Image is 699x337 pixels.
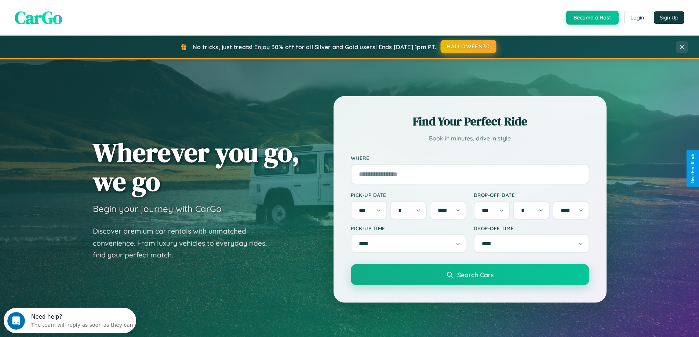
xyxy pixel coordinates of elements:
[15,6,62,30] span: CarGo
[474,192,589,198] label: Drop-off Date
[193,43,436,51] span: No tricks, just treats! Enjoy 30% off for all Silver and Gold users! Ends [DATE] 1pm PT.
[93,203,222,214] h3: Begin your journey with CarGo
[624,11,650,24] button: Login
[654,11,684,24] button: Sign Up
[4,308,136,333] iframe: Intercom live chat discovery launcher
[457,271,494,279] span: Search Cars
[441,40,496,53] button: HALLOWEEN30
[351,113,589,129] h2: Find Your Perfect Ride
[474,225,589,231] label: Drop-off Time
[93,225,276,261] p: Discover premium car rentals with unmatched convenience. From luxury vehicles to everyday rides, ...
[566,11,619,25] button: Become a Host
[351,133,589,144] p: Book in minutes, drive in style
[690,154,695,183] div: Give Feedback
[93,138,300,196] h1: Wherever you go, we go
[351,155,589,161] label: Where
[28,12,130,20] div: The team will reply as soon as they can
[351,264,589,285] button: Search Cars
[3,3,136,23] div: Open Intercom Messenger
[7,312,25,330] iframe: Intercom live chat
[351,225,466,231] label: Pick-up Time
[28,6,130,12] div: Need help?
[351,192,466,198] label: Pick-up Date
